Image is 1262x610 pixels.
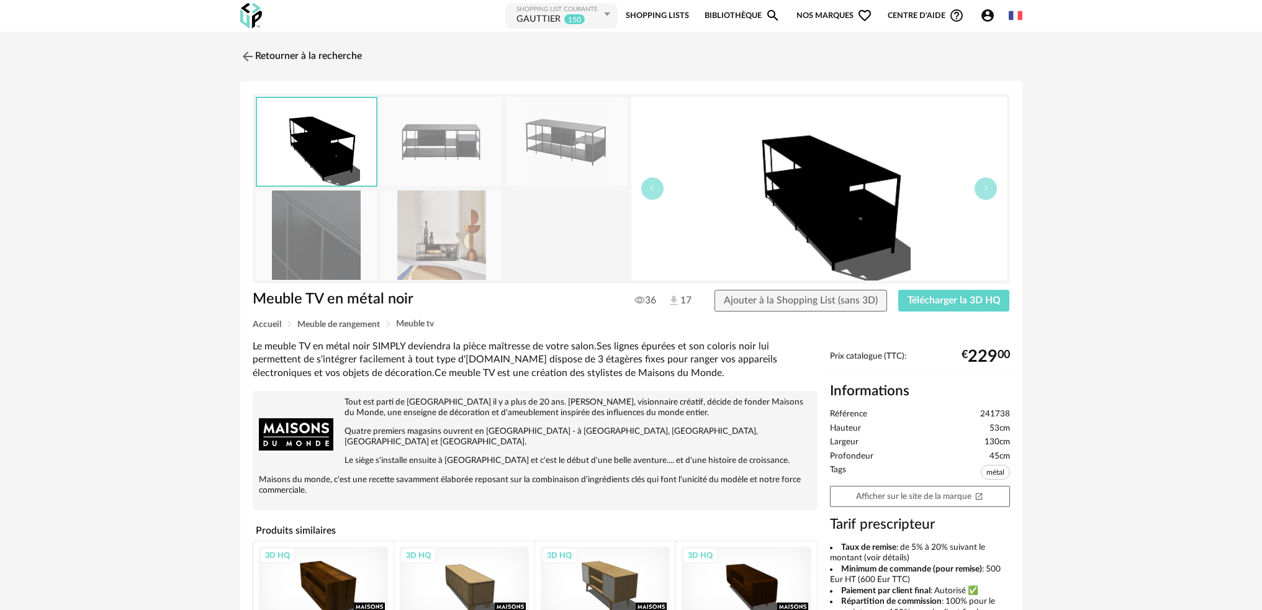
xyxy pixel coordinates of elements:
span: Account Circle icon [980,8,1001,23]
div: 3D HQ [682,547,718,563]
span: Ajouter à la Shopping List (sans 3D) [724,295,878,305]
img: thumbnail.png [631,97,1007,280]
span: 241738 [980,409,1010,420]
img: fr [1009,9,1022,22]
span: 229 [968,352,998,362]
div: 3D HQ [259,547,295,563]
span: Tags [830,465,846,483]
p: Maisons du monde, c'est une recette savamment élaborée reposant sur la combinaison d'ingrédients ... [259,475,811,496]
span: Open In New icon [975,491,983,500]
div: 3D HQ [541,547,577,563]
img: OXP [240,3,262,29]
span: Hauteur [830,423,861,434]
b: Paiement par client final [841,586,931,595]
div: € 00 [962,352,1010,362]
p: Quatre premiers magasins ouvrent en [GEOGRAPHIC_DATA] - à [GEOGRAPHIC_DATA], [GEOGRAPHIC_DATA], [... [259,426,811,447]
h1: Meuble TV en métal noir [253,290,561,309]
span: Heart Outline icon [857,8,872,23]
span: Profondeur [830,451,873,462]
img: thumbnail.png [257,98,376,186]
span: métal [981,465,1010,480]
span: Account Circle icon [980,8,995,23]
img: meuble-tv-en-metal-noir-1000-15-2-241738_1.jpg [381,97,502,186]
button: Télécharger la 3D HQ [898,290,1010,312]
a: Retourner à la recherche [240,43,362,70]
span: 17 [667,294,692,308]
a: BibliothèqueMagnify icon [705,2,780,30]
div: 3D HQ [400,547,436,563]
span: Meuble tv [396,320,434,328]
span: Magnify icon [765,8,780,23]
span: Accueil [253,320,281,329]
h4: Produits similaires [253,521,818,540]
img: brand logo [259,397,333,472]
span: 53cm [989,423,1010,434]
b: Minimum de commande (pour remise) [841,565,982,573]
div: Prix catalogue (TTC): [830,351,1010,374]
li: : Autorisé ✅ [830,586,1010,597]
button: Ajouter à la Shopping List (sans 3D) [714,290,887,312]
span: Référence [830,409,867,420]
p: Tout est parti de [GEOGRAPHIC_DATA] il y a plus de 20 ans. [PERSON_NAME], visionnaire créatif, dé... [259,397,811,418]
li: : 500 Eur HT (600 Eur TTC) [830,564,1010,586]
span: 130cm [985,437,1010,448]
img: meuble-tv-en-metal-noir-1000-15-2-241738_2.jpg [507,97,627,186]
div: GAUTTIER [516,14,561,26]
img: meuble-tv-en-metal-noir-1000-15-2-241738_7.jpg [381,191,502,279]
sup: 150 [564,14,585,25]
span: Help Circle Outline icon [949,8,964,23]
img: Téléchargements [667,294,680,307]
span: Largeur [830,437,859,448]
b: Répartition de commission [841,597,942,606]
span: Meuble de rangement [297,320,380,329]
span: Nos marques [796,2,872,30]
a: Shopping Lists [626,2,689,30]
li: : de 5% à 20% suivant le montant (voir détails) [830,542,1010,564]
span: 36 [635,294,656,307]
a: Afficher sur le site de la marqueOpen In New icon [830,486,1010,508]
img: meuble-tv-en-metal-noir-1000-15-2-241738_3.jpg [256,191,377,279]
div: Breadcrumb [253,320,1010,329]
h2: Informations [830,382,1010,400]
span: Télécharger la 3D HQ [908,295,1001,305]
div: Le meuble TV en métal noir SIMPLY deviendra la pièce maîtresse de votre salon.Ses lignes épurées ... [253,340,818,380]
div: Shopping List courante [516,6,601,14]
img: svg+xml;base64,PHN2ZyB3aWR0aD0iMjQiIGhlaWdodD0iMjQiIHZpZXdCb3g9IjAgMCAyNCAyNCIgZmlsbD0ibm9uZSIgeG... [240,49,255,64]
p: Le siège s'installe ensuite à [GEOGRAPHIC_DATA] et c'est le début d'une belle aventure.... et d'u... [259,455,811,466]
h3: Tarif prescripteur [830,516,1010,534]
b: Taux de remise [841,543,896,552]
span: 45cm [989,451,1010,462]
span: Centre d'aideHelp Circle Outline icon [888,8,964,23]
